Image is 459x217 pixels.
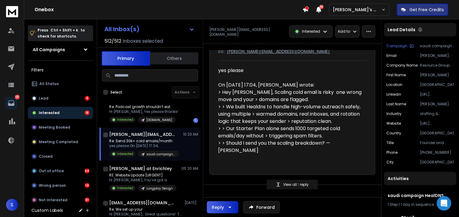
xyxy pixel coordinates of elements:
[39,169,64,173] p: Out of office
[243,201,280,213] button: Forward
[123,38,163,45] h3: Inboxes selected
[183,132,198,137] p: 10:23 AM
[39,125,70,130] p: Meeting Booked
[420,160,454,165] p: [GEOGRAPHIC_DATA]
[420,140,454,145] p: Founder and Global Managing Director
[420,53,454,58] p: [PERSON_NAME][EMAIL_ADDRESS][DOMAIN_NAME]
[218,67,367,166] div: yes please On [DATE] 17:04, [PERSON_NAME] wrote: > Hey [PERSON_NAME], Scaling cold email is risky...
[387,160,394,165] p: city
[387,44,408,48] p: Campaign
[28,179,93,192] button: Wrong person14
[388,27,416,33] p: Lead Details
[410,7,444,13] p: Get Free Credits
[28,66,93,74] h3: Filters
[388,202,398,207] span: 1 Step
[109,131,176,137] h1: [PERSON_NAME][EMAIL_ADDRESS][DOMAIN_NAME]
[39,96,48,101] p: Lead
[85,169,90,173] div: 34
[146,186,173,191] p: Longplay Design
[117,117,133,122] p: Interested
[109,139,179,143] p: Re: Send 30k+ cold emails/month
[420,121,454,126] p: [URL][DOMAIN_NAME]
[109,173,176,178] p: RE: Website Update [URGENT]
[15,95,20,100] p: 161
[298,182,300,187] span: 1
[6,199,18,211] button: S
[146,118,172,122] p: [DOMAIN_NAME]
[420,150,454,155] p: [PHONE_NUMBER]
[182,166,198,171] p: 05:20 AM
[384,172,457,185] div: Activities
[420,131,454,136] p: [GEOGRAPHIC_DATA]
[387,63,418,68] p: Company Name
[387,73,406,77] p: First Name
[85,198,90,202] div: 91
[28,136,93,148] button: Meeting Completed
[420,44,454,48] p: saudi campaign HealDNS
[207,201,238,213] button: Reply
[28,107,93,119] button: Interested18
[146,152,175,156] p: saudi campaign HealDNS
[420,111,454,116] p: staffing & recruiting
[109,178,176,182] p: Hi [PERSON_NAME], You’ve got a
[193,118,198,123] div: 1
[185,200,198,205] p: [DATE]
[420,63,454,68] p: Resource Group Holdings Plc
[338,29,350,34] p: Add to
[50,27,79,34] span: Ctrl + Shift + k
[209,27,286,37] p: [PERSON_NAME][EMAIL_ADDRESS][DOMAIN_NAME]
[117,186,133,190] p: Interested
[39,110,60,115] p: Interested
[28,92,93,104] button: Lead4
[333,7,382,13] p: [PERSON_NAME]'s Workspace
[6,6,18,17] img: logo
[109,104,178,109] p: Re: Podcast growth shouldn’t eat
[5,97,17,109] a: 161
[39,183,66,188] p: Wrong person
[100,23,199,35] button: All Inbox(s)
[104,38,121,45] span: 512 / 512
[320,5,324,9] span: 50
[388,192,453,199] h1: saudi campaign HealDNS
[387,102,406,107] p: Last Name
[437,196,451,211] div: Open Intercom Messenger
[420,73,454,77] p: [PERSON_NAME]
[109,207,182,212] p: Re: We set up your
[227,48,330,54] p: [PERSON_NAME][EMAIL_ADDRESS][DOMAIN_NAME]
[109,200,176,206] h1: [EMAIL_ADDRESS][DOMAIN_NAME]
[150,52,198,65] button: Others
[397,4,448,16] button: Get Free Credits
[388,202,453,207] div: |
[117,152,133,156] p: Interested
[283,182,309,187] p: View all reply
[387,82,403,87] p: location
[109,166,172,172] h1: [PERSON_NAME] at Enrichley
[109,109,178,114] p: Hi [PERSON_NAME], Yes please thanks!
[218,48,225,54] p: cc:
[387,140,394,145] p: title
[28,78,93,90] button: All Status
[85,183,90,188] div: 14
[39,81,59,86] p: All Status
[33,47,65,53] h1: All Campaigns
[387,131,402,136] p: country
[302,29,320,34] p: Interested
[387,53,397,58] p: Email
[28,121,93,133] button: Meeting Booked
[420,102,454,107] p: [PERSON_NAME]
[38,27,85,39] p: Press to check for shortcuts.
[85,110,90,115] div: 18
[387,121,401,126] p: website
[110,90,122,95] label: Select
[28,44,93,56] button: All Campaigns
[109,212,182,217] p: Hi [PERSON_NAME], Great questions! The 30,000 refers
[34,6,303,13] h1: Onebox
[102,51,150,66] button: Primary
[401,202,434,207] span: 1 day in sequence
[387,44,414,48] button: Campaign
[420,92,454,97] p: [URL][DOMAIN_NAME]
[212,204,224,210] div: Reply
[39,140,78,144] p: Meeting Completed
